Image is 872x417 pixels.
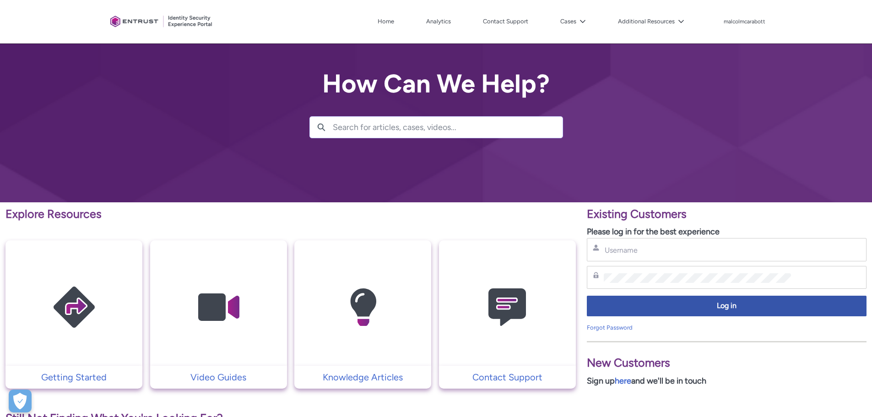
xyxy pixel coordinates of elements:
a: Video Guides [150,370,287,384]
button: Search [310,117,333,138]
p: Contact Support [444,370,571,384]
img: Video Guides [175,258,262,357]
button: Cases [558,15,588,28]
p: Sign up and we'll be in touch [587,375,867,387]
p: Getting Started [10,370,138,384]
a: Getting Started [5,370,142,384]
p: Video Guides [155,370,282,384]
p: Explore Resources [5,206,576,223]
img: Contact Support [464,258,551,357]
p: Please log in for the best experience [587,226,867,238]
button: Log in [587,296,867,316]
p: Knowledge Articles [299,370,427,384]
button: Additional Resources [616,15,687,28]
a: Contact Support [439,370,576,384]
button: User Profile malcolmcarabott [723,16,766,26]
a: Knowledge Articles [294,370,431,384]
a: Home [375,15,396,28]
h2: How Can We Help? [309,70,563,98]
span: Log in [593,301,861,311]
img: Getting Started [31,258,118,357]
a: Analytics, opens in new tab [424,15,453,28]
input: Username [604,245,791,255]
p: New Customers [587,354,867,372]
p: Existing Customers [587,206,867,223]
button: Open Preferences [9,390,32,412]
div: Cookie Preferences [9,390,32,412]
img: Knowledge Articles [320,258,406,357]
p: malcolmcarabott [724,19,765,25]
input: Search for articles, cases, videos... [333,117,563,138]
a: here [615,376,631,386]
a: Contact Support [481,15,531,28]
a: Forgot Password [587,324,633,331]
